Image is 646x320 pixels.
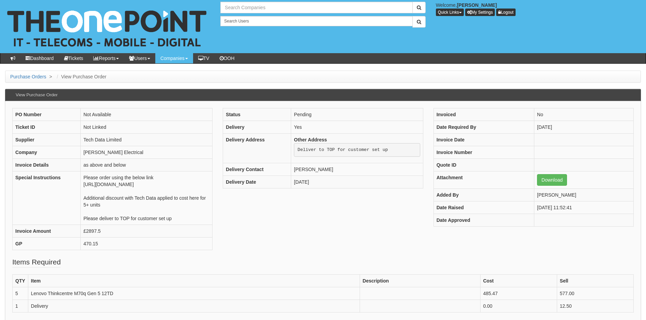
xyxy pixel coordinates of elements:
[193,53,215,63] a: TV
[81,171,212,225] td: Please order using the below link [URL][DOMAIN_NAME] Additional discount with Tech Data applied t...
[28,287,360,300] td: Lenovo Thinkcentre M70q Gen 5 12TD
[81,238,212,250] td: 470.15
[220,2,412,13] input: Search Companies
[557,287,633,300] td: 577.00
[88,53,124,63] a: Reports
[457,2,497,8] b: [PERSON_NAME]
[20,53,59,63] a: Dashboard
[13,159,81,171] th: Invoice Details
[557,300,633,313] td: 12.50
[220,16,412,26] input: Search Users
[294,137,327,142] b: Other Address
[294,143,420,157] pre: Deliver to TOP for customer set up
[480,287,557,300] td: 485.47
[436,9,464,16] button: Quick Links
[534,189,634,201] td: [PERSON_NAME]
[534,121,634,134] td: [DATE]
[360,275,480,287] th: Description
[13,171,81,225] th: Special Instructions
[480,275,557,287] th: Cost
[223,121,291,134] th: Delivery
[534,201,634,214] td: [DATE] 11:52:41
[13,238,81,250] th: GP
[13,134,81,146] th: Supplier
[223,176,291,188] th: Delivery Date
[480,300,557,313] td: 0.00
[291,163,423,176] td: [PERSON_NAME]
[215,53,240,63] a: OOH
[434,201,534,214] th: Date Raised
[434,146,534,159] th: Invoice Number
[434,121,534,134] th: Date Required By
[13,225,81,238] th: Invoice Amount
[81,146,212,159] td: [PERSON_NAME] Electrical
[223,134,291,163] th: Delivery Address
[434,171,534,189] th: Attachment
[534,108,634,121] td: No
[223,108,291,121] th: Status
[81,159,212,171] td: as above and below
[537,174,567,186] a: Download
[496,9,516,16] a: Logout
[12,257,61,268] legend: Items Required
[28,300,360,313] td: Delivery
[434,108,534,121] th: Invoiced
[291,108,423,121] td: Pending
[434,159,534,171] th: Quote ID
[13,108,81,121] th: PO Number
[81,121,212,134] td: Not Linked
[557,275,633,287] th: Sell
[465,9,495,16] a: My Settings
[291,176,423,188] td: [DATE]
[13,146,81,159] th: Company
[81,225,212,238] td: £2897.5
[434,134,534,146] th: Invoice Date
[291,121,423,134] td: Yes
[431,2,646,16] div: Welcome,
[81,134,212,146] td: Tech Data Limited
[10,74,46,79] a: Purchase Orders
[155,53,193,63] a: Companies
[124,53,155,63] a: Users
[81,108,212,121] td: Not Available
[12,89,61,101] h3: View Purchase Order
[28,275,360,287] th: Item
[223,163,291,176] th: Delivery Contact
[13,300,28,313] td: 1
[13,275,28,287] th: QTY
[48,74,54,79] span: >
[59,53,89,63] a: Tickets
[434,214,534,227] th: Date Approved
[434,189,534,201] th: Added By
[13,287,28,300] td: 5
[55,73,107,80] li: View Purchase Order
[13,121,81,134] th: Ticket ID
